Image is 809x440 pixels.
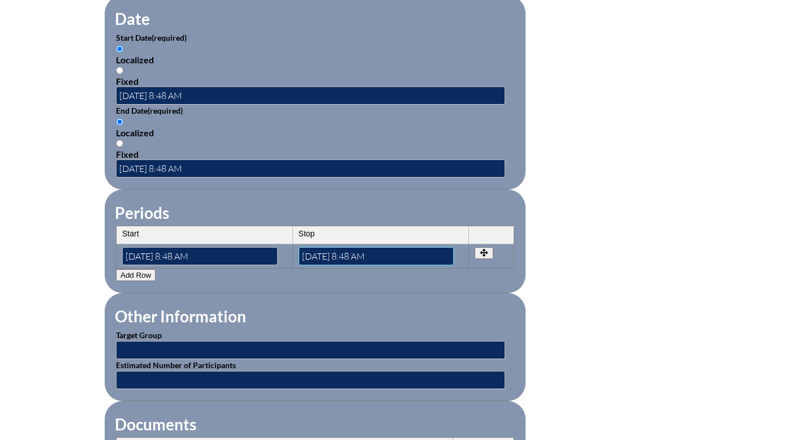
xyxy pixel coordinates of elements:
[116,76,514,87] div: Fixed
[114,307,247,326] legend: Other Information
[116,118,123,126] input: Localized
[116,106,183,115] label: End Date
[116,45,123,53] input: Localized
[152,33,187,42] span: (required)
[293,226,470,244] th: Stop
[116,330,162,340] label: Target Group
[116,127,514,138] div: Localized
[116,67,123,74] input: Fixed
[116,269,156,281] button: Add Row
[116,140,123,147] input: Fixed
[114,9,151,28] legend: Date
[116,360,236,370] label: Estimated Number of Participants
[117,226,293,244] th: Start
[148,106,183,115] span: (required)
[116,149,514,159] div: Fixed
[116,54,514,65] div: Localized
[114,415,197,434] legend: Documents
[114,203,170,222] legend: Periods
[116,33,187,42] label: Start Date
